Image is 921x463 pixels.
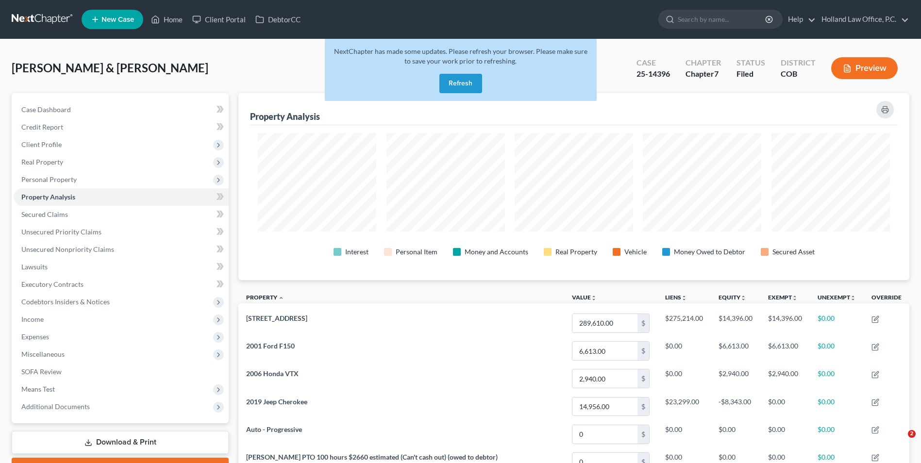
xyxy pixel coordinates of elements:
[251,11,305,28] a: DebtorCC
[12,61,208,75] span: [PERSON_NAME] & [PERSON_NAME]
[572,294,597,301] a: Valueunfold_more
[636,68,670,80] div: 25-14396
[831,57,898,79] button: Preview
[334,47,587,65] span: NextChapter has made some updates. Please refresh your browser. Please make sure to save your wor...
[719,294,746,301] a: Equityunfold_more
[760,309,810,337] td: $14,396.00
[21,140,62,149] span: Client Profile
[21,367,62,376] span: SOFA Review
[711,309,760,337] td: $14,396.00
[850,295,856,301] i: unfold_more
[781,68,816,80] div: COB
[888,430,911,453] iframe: Intercom live chat
[21,175,77,183] span: Personal Property
[21,298,110,306] span: Codebtors Insiders & Notices
[101,16,134,23] span: New Case
[14,118,229,136] a: Credit Report
[711,337,760,365] td: $6,613.00
[21,105,71,114] span: Case Dashboard
[637,342,649,360] div: $
[21,332,49,341] span: Expenses
[624,247,647,257] div: Vehicle
[760,337,810,365] td: $6,613.00
[572,425,637,444] input: 0.00
[246,369,299,378] span: 2006 Honda VTX
[555,247,597,257] div: Real Property
[864,288,909,310] th: Override
[21,263,48,271] span: Lawsuits
[711,365,760,393] td: $2,940.00
[21,350,65,358] span: Miscellaneous
[21,315,44,323] span: Income
[246,342,295,350] span: 2001 Ford F150
[14,241,229,258] a: Unsecured Nonpriority Claims
[760,393,810,420] td: $0.00
[21,158,63,166] span: Real Property
[792,295,798,301] i: unfold_more
[14,363,229,380] a: SOFA Review
[817,11,909,28] a: Holland Law Office, P.C.
[14,188,229,206] a: Property Analysis
[665,294,687,301] a: Liensunfold_more
[246,314,307,322] span: [STREET_ADDRESS]
[637,314,649,332] div: $
[760,420,810,448] td: $0.00
[810,420,864,448] td: $0.00
[768,294,798,301] a: Exemptunfold_more
[637,425,649,444] div: $
[908,430,916,438] span: 2
[14,101,229,118] a: Case Dashboard
[572,314,637,332] input: 0.00
[21,193,75,201] span: Property Analysis
[760,365,810,393] td: $2,940.00
[737,57,765,68] div: Status
[686,68,721,80] div: Chapter
[246,425,302,433] span: Auto - Progressive
[14,206,229,223] a: Secured Claims
[278,295,284,301] i: expand_less
[146,11,187,28] a: Home
[21,245,114,253] span: Unsecured Nonpriority Claims
[572,342,637,360] input: 0.00
[810,309,864,337] td: $0.00
[737,68,765,80] div: Filed
[818,294,856,301] a: Unexemptunfold_more
[187,11,251,28] a: Client Portal
[657,393,711,420] td: $23,299.00
[810,337,864,365] td: $0.00
[711,393,760,420] td: -$8,343.00
[465,247,528,257] div: Money and Accounts
[657,337,711,365] td: $0.00
[657,309,711,337] td: $275,214.00
[12,431,229,454] a: Download & Print
[14,258,229,276] a: Lawsuits
[21,280,84,288] span: Executory Contracts
[21,385,55,393] span: Means Test
[636,57,670,68] div: Case
[740,295,746,301] i: unfold_more
[572,369,637,388] input: 0.00
[810,365,864,393] td: $0.00
[591,295,597,301] i: unfold_more
[21,210,68,218] span: Secured Claims
[657,365,711,393] td: $0.00
[439,74,482,93] button: Refresh
[686,57,721,68] div: Chapter
[681,295,687,301] i: unfold_more
[14,223,229,241] a: Unsecured Priority Claims
[14,276,229,293] a: Executory Contracts
[810,393,864,420] td: $0.00
[637,369,649,388] div: $
[246,453,498,461] span: [PERSON_NAME] PTO 100 hours $2660 estimated (Can't cash out) (owed to debtor)
[246,294,284,301] a: Property expand_less
[637,397,649,416] div: $
[714,69,719,78] span: 7
[572,397,637,416] input: 0.00
[345,247,368,257] div: Interest
[21,402,90,411] span: Additional Documents
[21,228,101,236] span: Unsecured Priority Claims
[674,247,745,257] div: Money Owed to Debtor
[250,111,320,122] div: Property Analysis
[246,397,307,406] span: 2019 Jeep Cherokee
[781,57,816,68] div: District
